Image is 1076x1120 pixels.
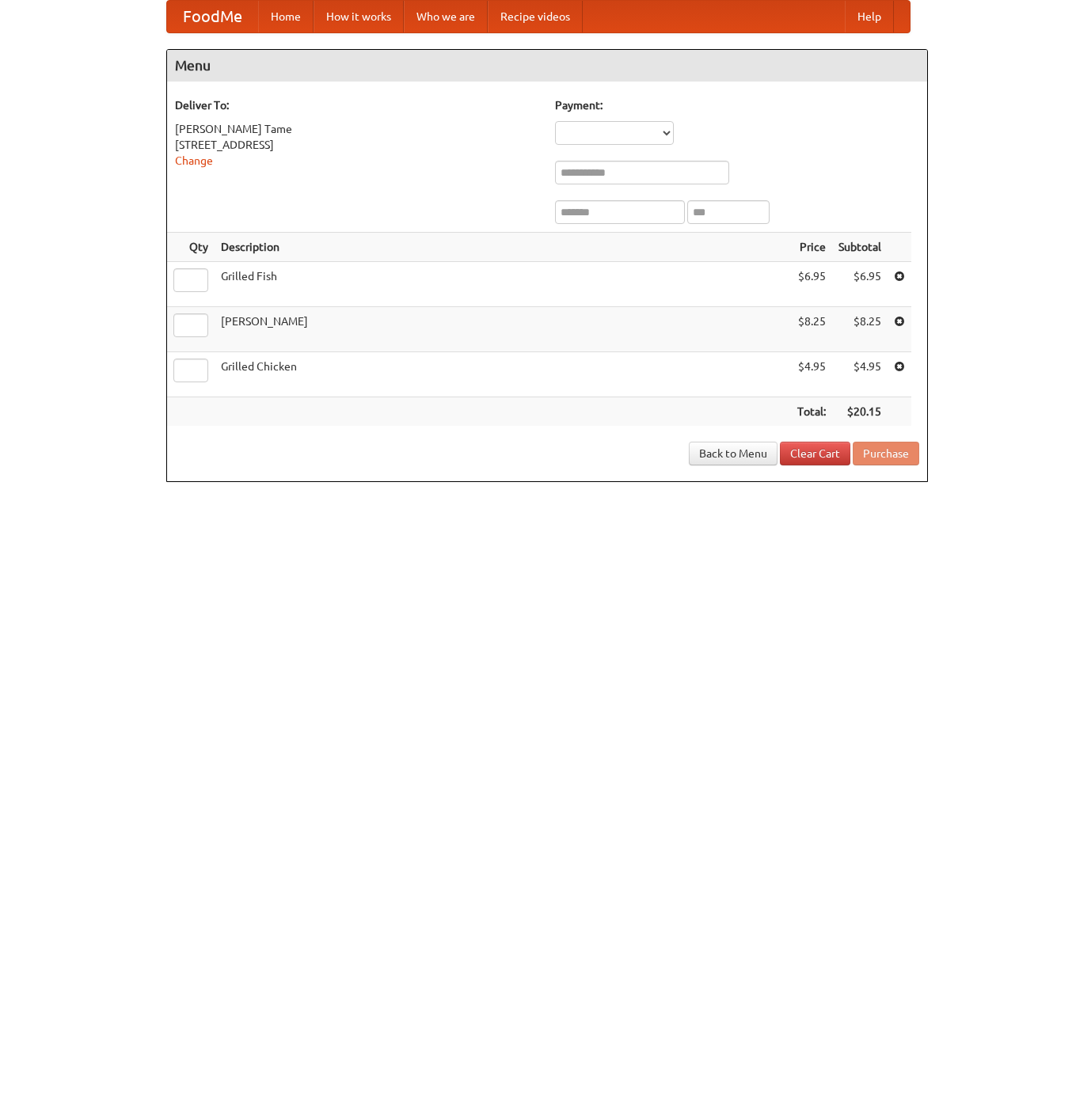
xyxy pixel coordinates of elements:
[215,262,791,307] td: Grilled Fish
[175,97,539,113] h5: Deliver To:
[167,1,258,32] a: FoodMe
[167,233,215,262] th: Qty
[832,352,888,397] td: $4.95
[791,233,832,262] th: Price
[832,397,888,427] th: $20.15
[689,442,778,465] a: Back to Menu
[791,262,832,307] td: $6.95
[175,137,539,153] div: [STREET_ADDRESS]
[215,307,791,352] td: [PERSON_NAME]
[832,233,888,262] th: Subtotal
[175,154,213,167] a: Change
[215,352,791,397] td: Grilled Chicken
[258,1,314,32] a: Home
[845,1,894,32] a: Help
[488,1,583,32] a: Recipe videos
[832,307,888,352] td: $8.25
[791,397,832,427] th: Total:
[215,233,791,262] th: Description
[791,352,832,397] td: $4.95
[404,1,488,32] a: Who we are
[555,97,919,113] h5: Payment:
[791,307,832,352] td: $8.25
[314,1,404,32] a: How it works
[780,442,850,465] a: Clear Cart
[167,50,927,82] h4: Menu
[175,121,539,137] div: [PERSON_NAME] Tame
[832,262,888,307] td: $6.95
[853,442,919,465] button: Purchase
